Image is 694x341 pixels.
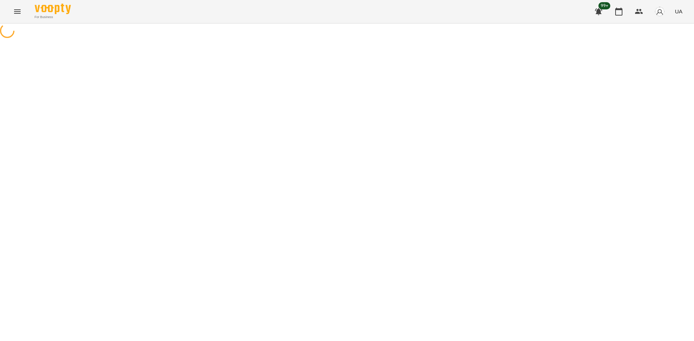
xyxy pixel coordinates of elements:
span: UA [675,8,682,15]
span: For Business [35,15,71,20]
button: Menu [9,3,26,20]
button: UA [672,5,685,18]
span: 99+ [599,2,611,9]
img: avatar_s.png [655,7,665,17]
img: Voopty Logo [35,4,71,14]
